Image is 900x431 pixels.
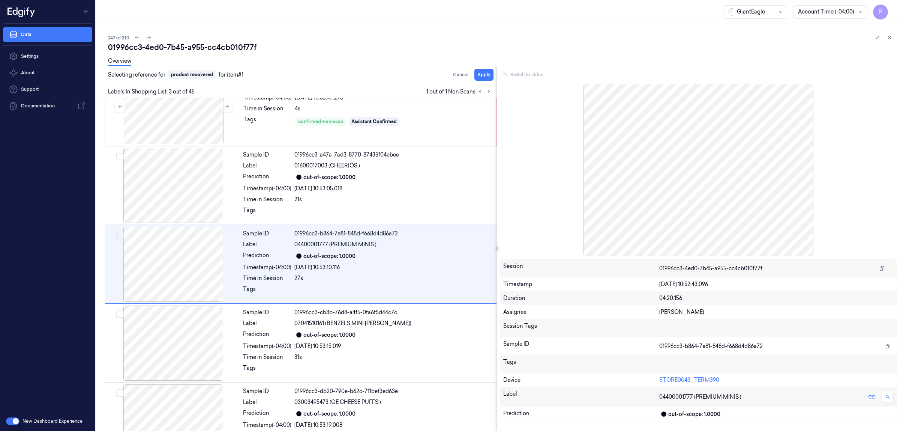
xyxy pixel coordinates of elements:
[243,252,291,261] div: Prediction
[294,185,492,193] div: [DATE] 10:53:05.018
[108,35,129,41] span: 247 of 310
[168,70,216,79] span: product recovered
[243,309,291,316] div: Sample ID
[219,71,243,79] span: for item
[243,274,291,282] div: Time in Session
[294,230,492,238] div: 01996cc3-b864-7e81-848d-f668d4d86a72
[108,71,165,79] span: Selecting reference for
[243,105,292,113] div: Time in Session
[303,331,355,339] div: out-of-scope: 1.0000
[3,82,92,97] a: Support
[238,71,243,78] span: #1
[243,196,291,203] div: Time in Session
[659,308,894,316] div: [PERSON_NAME]
[295,94,492,102] div: [DATE] 10:52:47.296
[116,232,124,239] button: Select row
[659,280,894,288] div: [DATE] 10:52:43.096
[503,294,660,302] div: Duration
[474,69,493,81] button: Apply
[294,421,492,429] div: [DATE] 10:53:19.008
[294,319,411,327] span: 07041510161 (BENZELS MINI [PERSON_NAME])
[243,241,291,249] div: Label
[243,353,291,361] div: Time in Session
[503,322,660,334] div: Session Tags
[116,310,124,318] button: Select row
[243,151,291,159] div: Sample ID
[116,389,124,397] button: Select row
[873,5,888,20] button: P
[503,358,660,370] div: Tags
[243,162,291,170] div: Label
[659,294,894,302] div: 04:20.156
[294,353,492,361] div: 31s
[294,196,492,203] div: 21s
[295,105,492,113] div: 4s
[243,230,291,238] div: Sample ID
[503,340,660,352] div: Sample ID
[3,65,92,80] button: About
[294,241,376,249] span: 04400001777 (PREMIUM MINIS )
[108,88,195,96] span: Labels In Shopping List: 3 out of 45
[294,274,492,282] div: 27s
[294,309,492,316] div: 01996cc3-cb8b-76d8-a4f5-0fa6f5d44c7c
[668,410,720,418] div: out-of-scope: 1.0000
[80,6,92,18] button: Toggle Navigation
[450,69,471,81] button: Cancel
[294,151,492,159] div: 01996cc3-a47a-7ad3-8770-87435f04ebee
[351,118,397,125] div: Assistant Confirmed
[294,264,492,271] div: [DATE] 10:53:10.116
[243,398,291,406] div: Label
[243,285,291,297] div: Tags
[3,49,92,64] a: Settings
[426,87,493,96] span: 1 out of 1 Non Scans
[108,42,894,53] div: 01996cc3-4ed0-7b45-a955-cc4cb010f77f
[294,162,360,170] span: 01600017003 (CHEERIOS )
[3,98,92,113] a: Documentation
[243,116,292,128] div: Tags
[243,342,291,350] div: Timestamp (-04:00)
[503,376,660,384] div: Device
[659,265,762,273] span: 01996cc3-4ed0-7b45-a955-cc4cb010f77f
[303,173,355,181] div: out-of-scope: 1.0000
[108,57,131,66] a: Overview
[659,342,763,350] span: 01996cc3-b864-7e81-848d-f668d4d86a72
[503,262,660,274] div: Session
[294,398,381,406] span: 03003495473 (GE CHEESE PUFFS )
[659,393,741,401] span: 04400001777 (PREMIUM MINIS )
[243,185,291,193] div: Timestamp (-04:00)
[503,390,660,404] div: Label
[243,94,292,102] div: Timestamp (-04:00)
[659,376,894,384] div: STORE0043_TERM390
[243,173,291,182] div: Prediction
[503,410,660,419] div: Prediction
[243,264,291,271] div: Timestamp (-04:00)
[294,342,492,350] div: [DATE] 10:53:15.019
[303,252,355,260] div: out-of-scope: 1.0000
[298,118,343,125] div: confirmed-non-scan
[503,280,660,288] div: Timestamp
[243,330,291,339] div: Prediction
[243,364,291,376] div: Tags
[294,387,492,395] div: 01996cc3-db20-790e-b62c-711bef3ed63e
[243,206,291,219] div: Tags
[3,27,92,42] a: Data
[243,421,291,429] div: Timestamp (-04:00)
[503,308,660,316] div: Assignee
[303,410,355,418] div: out-of-scope: 1.0000
[243,319,291,327] div: Label
[116,153,124,160] button: Select row
[243,409,291,418] div: Prediction
[243,387,291,395] div: Sample ID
